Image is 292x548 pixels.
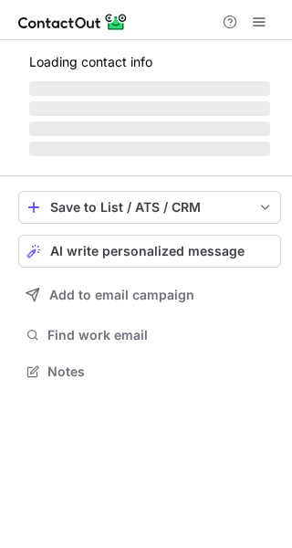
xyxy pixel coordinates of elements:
span: ‌ [29,101,270,116]
button: AI write personalized message [18,235,281,268]
span: AI write personalized message [50,244,245,258]
span: Notes [47,364,274,380]
div: Save to List / ATS / CRM [50,200,249,215]
button: Notes [18,359,281,385]
button: save-profile-one-click [18,191,281,224]
span: ‌ [29,81,270,96]
button: Add to email campaign [18,279,281,311]
span: ‌ [29,121,270,136]
span: Find work email [47,327,274,343]
p: Loading contact info [29,55,270,69]
span: Add to email campaign [49,288,194,302]
button: Find work email [18,322,281,348]
span: ‌ [29,142,270,156]
img: ContactOut v5.3.10 [18,11,128,33]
